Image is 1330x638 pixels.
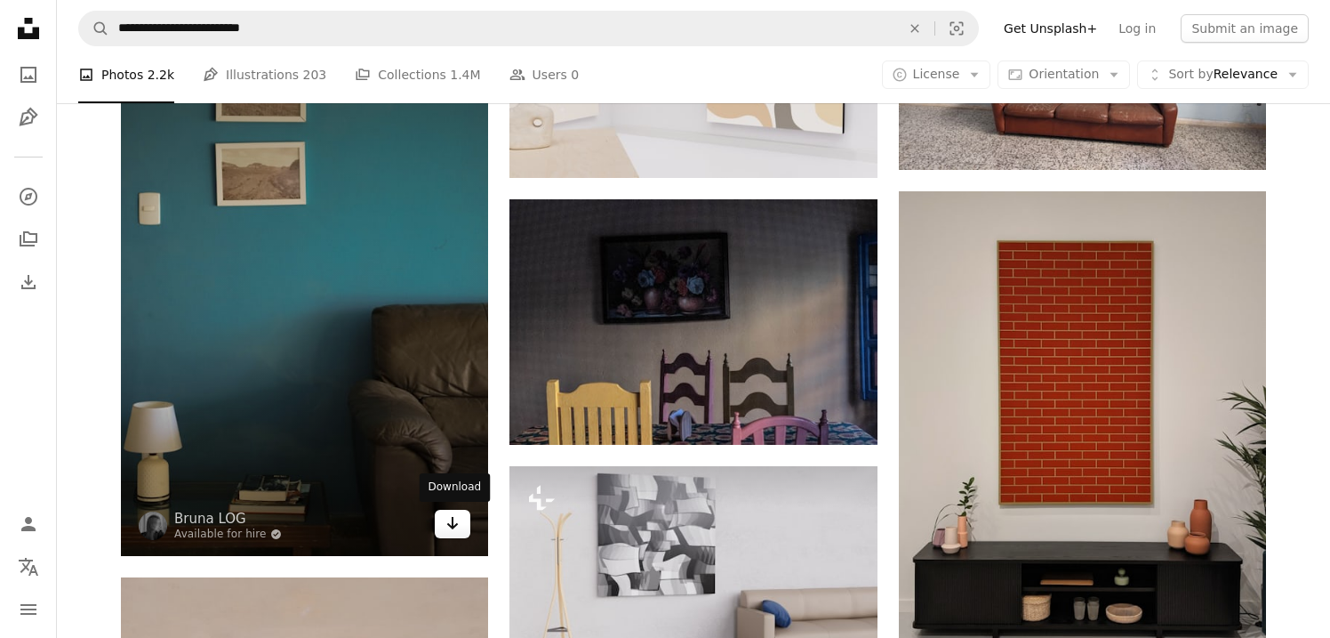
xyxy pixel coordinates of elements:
img: Chairs and a painting decorate a room. [509,199,877,444]
span: License [913,67,960,81]
a: Collections 1.4M [355,46,480,103]
button: Orientation [997,61,1130,89]
a: Get Unsplash+ [993,14,1108,43]
a: Collections [11,222,46,257]
button: Submit an image [1181,14,1309,43]
span: Relevance [1168,66,1278,84]
a: Chairs and a painting decorate a room. [509,314,877,330]
a: Log in / Sign up [11,506,46,542]
button: Menu [11,592,46,627]
button: Sort byRelevance [1137,61,1309,89]
button: Visual search [935,12,978,45]
span: 1.4M [450,65,480,85]
span: 0 [571,65,579,85]
a: Illustrations 203 [203,46,326,103]
a: Bruna LOG [174,510,282,528]
span: Sort by [1168,67,1213,81]
a: Illustrations [11,100,46,135]
span: Orientation [1029,67,1099,81]
a: Explore [11,179,46,214]
a: Photos [11,57,46,93]
img: Go to Bruna LOG's profile [139,512,167,540]
button: Clear [895,12,934,45]
a: a living room with a brown leather couch and two pictures on the wall [121,271,488,287]
img: a living room with a brown leather couch and two pictures on the wall [121,4,488,556]
a: Download [435,510,470,538]
button: License [882,61,991,89]
a: Home — Unsplash [11,11,46,50]
div: Download [420,473,491,502]
button: Search Unsplash [79,12,109,45]
a: a living room with a couch and a painting on the wall [509,561,877,577]
a: Log in [1108,14,1166,43]
a: Available for hire [174,528,282,542]
a: rectangular black wooden end table with brown vases [899,411,1266,427]
a: Download History [11,264,46,300]
span: 203 [303,65,327,85]
button: Language [11,549,46,585]
form: Find visuals sitewide [78,11,979,46]
a: Users 0 [509,46,580,103]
